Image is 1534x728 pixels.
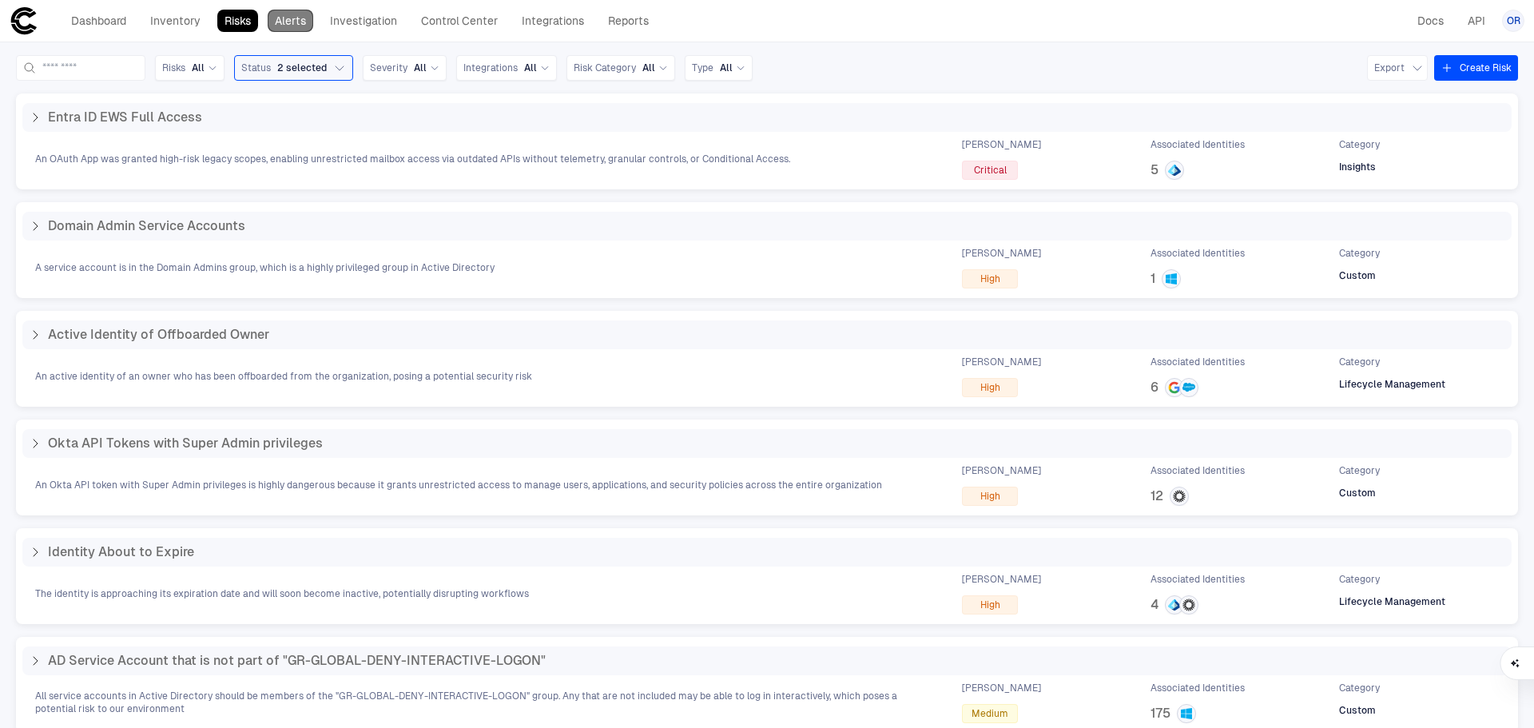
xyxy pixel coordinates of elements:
span: High [980,599,1000,611]
span: [PERSON_NAME] [962,247,1041,260]
span: All [720,62,733,74]
span: All [524,62,537,74]
span: Domain Admin Service Accounts [48,218,245,234]
span: [PERSON_NAME] [962,356,1041,368]
div: Active Identity of Offboarded OwnerAn active identity of an owner who has been offboarded from th... [16,311,1518,407]
a: API [1460,10,1492,32]
span: Category [1339,464,1380,477]
a: Risks [217,10,258,32]
span: 6 [1150,380,1158,396]
span: OR [1507,14,1520,27]
a: Control Center [414,10,505,32]
span: Category [1339,356,1380,368]
span: Associated Identities [1150,247,1245,260]
span: High [980,381,1000,394]
span: [PERSON_NAME] [962,138,1041,151]
div: Identity About to ExpireThe identity is approaching its expiration date and will soon become inac... [16,528,1518,624]
span: Integrations [463,62,518,74]
span: Custom [1339,269,1376,282]
span: 175 [1150,706,1170,722]
span: Associated Identities [1150,682,1245,694]
span: 2 selected [277,62,327,74]
span: All [414,62,427,74]
span: All [642,62,655,74]
span: High [980,490,1000,503]
span: An active identity of an owner who has been offboarded from the organization, posing a potential ... [35,370,532,383]
span: 5 [1150,162,1158,178]
a: Docs [1410,10,1451,32]
a: Investigation [323,10,404,32]
span: Lifecycle Management [1339,595,1445,608]
span: 12 [1150,488,1163,504]
span: All service accounts in Active Directory should be members of the "GR-GLOBAL-DENY-INTERACTIVE-LOG... [35,690,933,715]
span: Custom [1339,487,1376,499]
span: Category [1339,573,1380,586]
span: Status [241,62,271,74]
span: Associated Identities [1150,138,1245,151]
span: Associated Identities [1150,356,1245,368]
span: Associated Identities [1150,464,1245,477]
span: The identity is approaching its expiration date and will soon become inactive, potentially disrup... [35,587,529,600]
span: An Okta API token with Super Admin privileges is highly dangerous because it grants unrestricted ... [35,479,882,491]
div: Okta API Tokens with Super Admin privilegesAn Okta API token with Super Admin privileges is highl... [16,420,1518,515]
span: High [980,273,1000,285]
span: Risk Category [574,62,636,74]
span: Associated Identities [1150,573,1245,586]
span: Category [1339,682,1380,694]
div: Entra ID EWS Full AccessAn OAuth App was granted high-risk legacy scopes, enabling unrestricted m... [16,93,1518,189]
a: Inventory [143,10,208,32]
span: Medium [972,707,1008,720]
span: An OAuth App was granted high-risk legacy scopes, enabling unrestricted mailbox access via outdat... [35,153,790,165]
span: Active Identity of Offboarded Owner [48,327,269,343]
span: Category [1339,138,1380,151]
a: Integrations [515,10,591,32]
span: Critical [974,164,1007,177]
span: Severity [370,62,407,74]
button: Create Risk [1434,55,1518,81]
span: 1 [1150,271,1155,287]
span: AD Service Account that is not part of "GR-GLOBAL-DENY-INTERACTIVE-LOGON" [48,653,546,669]
span: Lifecycle Management [1339,378,1445,391]
span: Custom [1339,704,1376,717]
span: [PERSON_NAME] [962,682,1041,694]
span: Insights [1339,161,1376,173]
button: Status2 selected [234,55,353,81]
span: Risks [162,62,185,74]
span: Category [1339,247,1380,260]
span: 4 [1150,597,1158,613]
span: [PERSON_NAME] [962,464,1041,477]
button: OR [1502,10,1524,32]
div: Domain Admin Service AccountsA service account is in the Domain Admins group, which is a highly p... [16,202,1518,298]
a: Alerts [268,10,313,32]
a: Reports [601,10,656,32]
span: Type [692,62,713,74]
span: A service account is in the Domain Admins group, which is a highly privileged group in Active Dir... [35,261,495,274]
span: Okta API Tokens with Super Admin privileges [48,436,323,452]
a: Dashboard [64,10,133,32]
span: [PERSON_NAME] [962,573,1041,586]
span: Entra ID EWS Full Access [48,109,202,125]
span: Identity About to Expire [48,544,194,560]
span: All [192,62,205,74]
button: Export [1367,55,1428,81]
